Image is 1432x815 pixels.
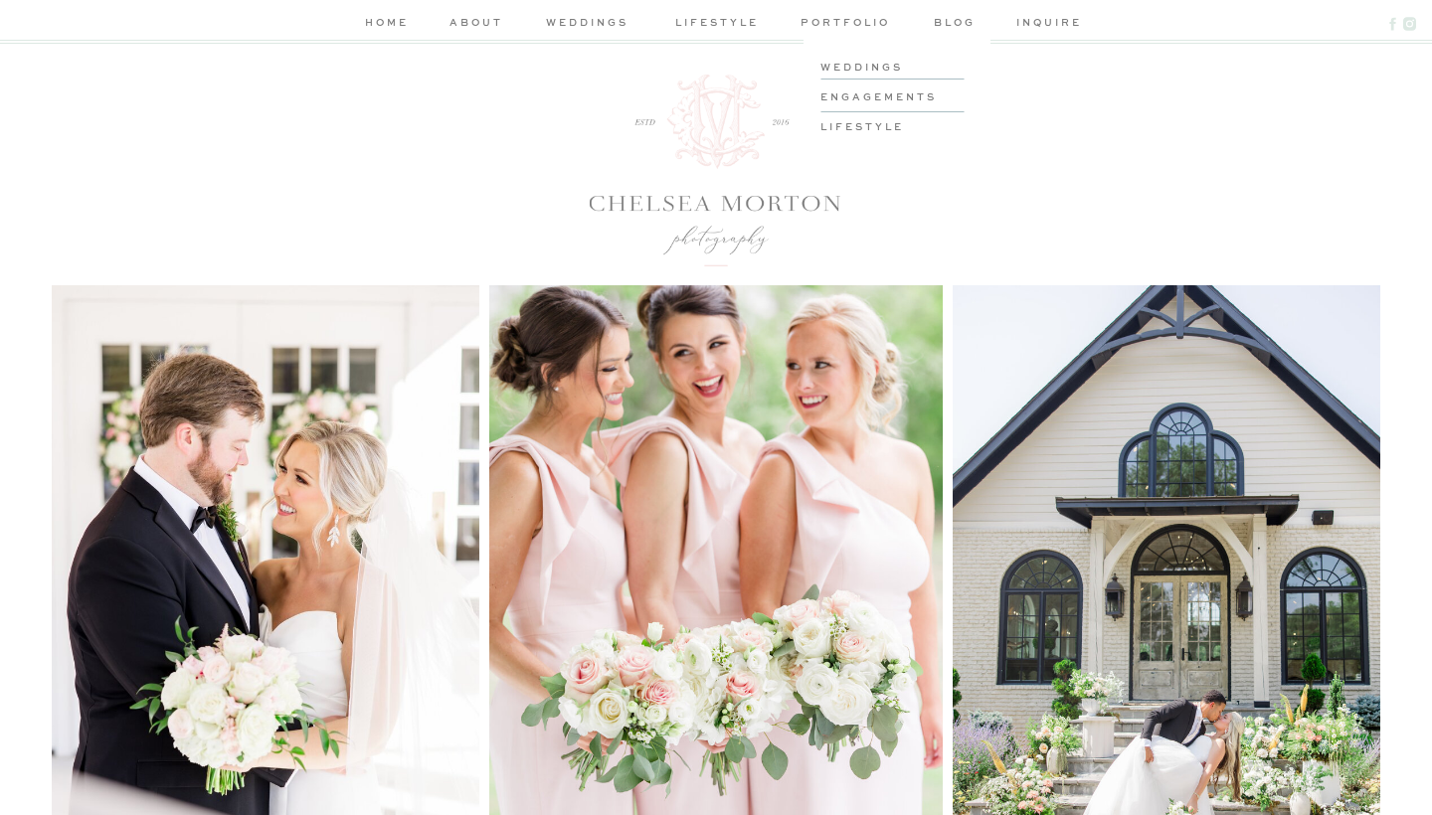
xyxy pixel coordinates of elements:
[360,14,413,35] a: home
[926,14,983,35] a: blog
[820,118,971,133] a: lifestyle
[540,14,634,35] a: weddings
[820,88,971,103] a: engagements
[447,14,506,35] a: about
[669,14,764,35] a: lifestyle
[798,14,892,35] a: portfolio
[820,59,971,74] a: weddings
[1016,14,1073,35] a: inquire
